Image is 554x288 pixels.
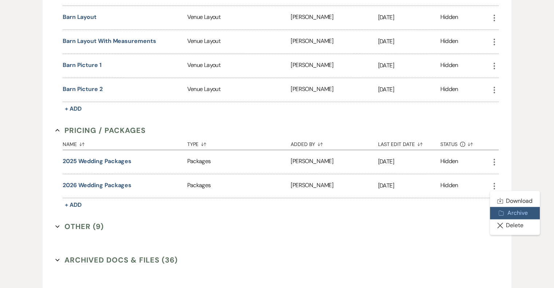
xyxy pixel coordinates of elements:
button: Archive [490,207,539,219]
span: + Add [65,105,82,113]
button: + Add [63,104,84,114]
p: [DATE] [378,61,440,70]
span: + Add [65,201,82,209]
div: [PERSON_NAME] [291,6,378,29]
button: 2025 Wedding Packages [63,157,131,166]
div: Hidden [440,37,458,47]
div: [PERSON_NAME] [291,54,378,78]
div: Hidden [440,157,458,167]
button: Delete [490,219,539,232]
div: Packages [187,150,291,174]
div: Hidden [440,61,458,71]
div: Venue Layout [187,6,291,29]
button: + Add [63,200,84,210]
button: Barn picture 1 [63,61,102,70]
div: Hidden [440,85,458,95]
div: Packages [187,174,291,198]
a: Download [490,194,539,207]
button: Archived Docs & Files (36) [55,255,178,265]
button: Barn picture 2 [63,85,103,94]
button: Last Edit Date [378,136,440,150]
button: Status [440,136,490,150]
button: Added By [291,136,378,150]
div: Venue Layout [187,30,291,54]
button: Barn Layout with Measurements [63,37,156,46]
p: [DATE] [378,13,440,22]
div: [PERSON_NAME] [291,78,378,102]
p: [DATE] [378,85,440,94]
div: Hidden [440,13,458,23]
div: [PERSON_NAME] [291,174,378,198]
button: Other (9) [55,221,104,232]
p: [DATE] [378,157,440,166]
div: [PERSON_NAME] [291,30,378,54]
button: Type [187,136,291,150]
div: Venue Layout [187,54,291,78]
p: [DATE] [378,181,440,190]
button: 2026 Wedding Packages [63,181,131,190]
div: [PERSON_NAME] [291,150,378,174]
div: Hidden [440,181,458,191]
p: [DATE] [378,37,440,46]
button: Barn Layout [63,13,97,21]
span: Status [440,142,457,147]
button: Name [63,136,187,150]
button: Pricing / Packages [55,125,146,136]
div: Venue Layout [187,78,291,102]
